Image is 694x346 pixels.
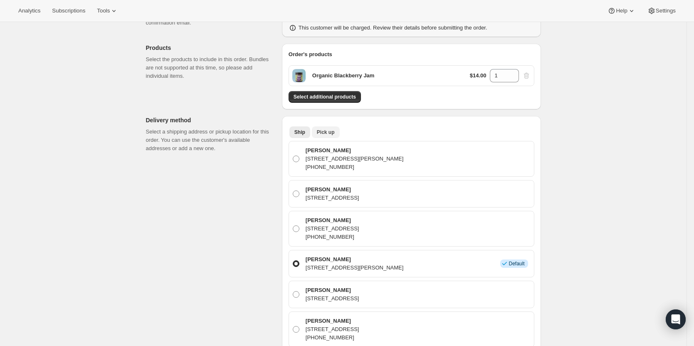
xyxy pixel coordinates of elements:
[92,5,123,17] button: Tools
[306,255,404,264] p: [PERSON_NAME]
[18,7,40,14] span: Analytics
[97,7,110,14] span: Tools
[294,129,305,136] span: Ship
[306,225,359,233] p: [STREET_ADDRESS]
[666,309,686,329] div: Open Intercom Messenger
[146,116,275,124] p: Delivery method
[312,72,375,80] p: Organic Blackberry Jam
[146,55,275,80] p: Select the products to include in this order. Bundles are not supported at this time, so please a...
[289,91,361,103] button: Select additional products
[146,128,275,153] p: Select a shipping address or pickup location for this order. You can use the customer's available...
[47,5,90,17] button: Subscriptions
[509,260,524,267] span: Default
[306,325,359,334] p: [STREET_ADDRESS]
[306,294,359,303] p: [STREET_ADDRESS]
[306,334,359,342] p: [PHONE_NUMBER]
[306,286,359,294] p: [PERSON_NAME]
[289,51,332,57] span: Order's products
[13,5,45,17] button: Analytics
[292,69,306,82] span: Default Title
[470,72,487,80] p: $14.00
[656,7,676,14] span: Settings
[306,185,359,194] p: [PERSON_NAME]
[616,7,627,14] span: Help
[146,44,275,52] p: Products
[294,94,356,100] span: Select additional products
[306,163,404,171] p: [PHONE_NUMBER]
[306,216,359,225] p: [PERSON_NAME]
[317,129,335,136] span: Pick up
[52,7,85,14] span: Subscriptions
[603,5,640,17] button: Help
[306,194,359,202] p: [STREET_ADDRESS]
[306,146,404,155] p: [PERSON_NAME]
[306,264,404,272] p: [STREET_ADDRESS][PERSON_NAME]
[306,233,359,241] p: [PHONE_NUMBER]
[299,24,487,32] p: This customer will be charged. Review their details before submitting the order.
[306,317,359,325] p: [PERSON_NAME]
[306,155,404,163] p: [STREET_ADDRESS][PERSON_NAME]
[642,5,681,17] button: Settings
